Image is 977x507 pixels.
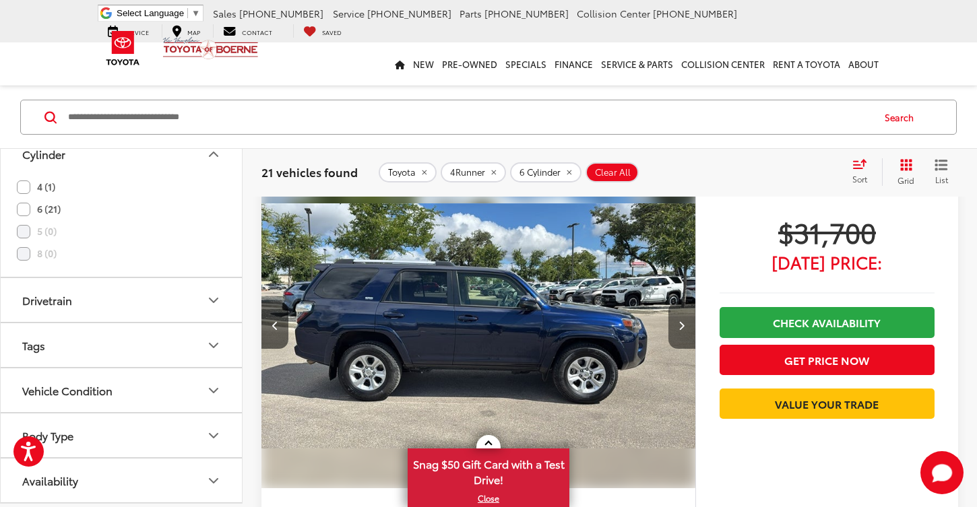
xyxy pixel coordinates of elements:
[206,382,222,399] div: Vehicle Condition
[409,42,438,86] a: New
[597,42,677,86] a: Service & Parts: Opens in a new tab
[586,162,639,182] button: Clear All
[206,337,222,353] div: Tags
[17,198,61,220] label: 6 (21)
[261,162,697,488] a: 2023 Toyota 4Runner SR52023 Toyota 4Runner SR52023 Toyota 4Runner SR52023 Toyota 4Runner SR5
[98,26,148,70] img: Toyota
[872,100,933,134] button: Search
[450,166,485,177] span: 4Runner
[484,7,569,20] span: [PHONE_NUMBER]
[897,174,914,185] span: Grid
[17,242,57,265] label: 8 (0)
[261,302,288,349] button: Previous image
[595,166,631,177] span: Clear All
[409,450,568,491] span: Snag $50 Gift Card with a Test Drive!
[206,146,222,162] div: Cylinder
[924,158,958,185] button: List View
[293,24,352,38] a: My Saved Vehicles
[261,162,697,489] img: 2023 Toyota 4Runner SR5
[846,158,882,185] button: Select sort value
[261,163,358,179] span: 21 vehicles found
[550,42,597,86] a: Finance
[769,42,844,86] a: Rent a Toyota
[677,42,769,86] a: Collision Center
[920,451,964,494] svg: Start Chat
[1,459,243,502] button: AvailabilityAvailability
[67,101,872,133] input: Search by Make, Model, or Keyword
[206,292,222,308] div: Drivetrain
[577,7,650,20] span: Collision Center
[117,8,184,18] span: Select Language
[22,294,72,306] div: Drivetrain
[206,473,222,489] div: Availability
[22,384,113,397] div: Vehicle Condition
[844,42,883,86] a: About
[720,255,935,269] span: [DATE] Price:
[653,7,737,20] span: [PHONE_NUMBER]
[1,323,243,367] button: TagsTags
[852,173,867,184] span: Sort
[322,28,342,36] span: Saved
[333,7,365,20] span: Service
[510,162,581,182] button: remove 6
[117,8,200,18] a: Select Language​
[22,147,65,160] div: Cylinder
[388,166,416,177] span: Toyota
[367,7,451,20] span: [PHONE_NUMBER]
[920,451,964,494] button: Toggle Chat Window
[1,278,243,322] button: DrivetrainDrivetrain
[720,345,935,375] button: Get Price Now
[935,173,948,184] span: List
[191,8,200,18] span: ▼
[379,162,437,182] button: remove Toyota
[438,42,501,86] a: Pre-Owned
[187,8,188,18] span: ​
[213,7,237,20] span: Sales
[213,24,282,38] a: Contact
[460,7,482,20] span: Parts
[882,158,924,185] button: Grid View
[1,132,243,176] button: CylinderCylinder
[1,413,243,457] button: Body TypeBody Type
[162,24,210,38] a: Map
[668,302,695,349] button: Next image
[441,162,506,182] button: remove 4Runner
[22,474,78,487] div: Availability
[17,176,55,198] label: 4 (1)
[206,428,222,444] div: Body Type
[519,166,561,177] span: 6 Cylinder
[239,7,323,20] span: [PHONE_NUMBER]
[17,220,57,242] label: 5 (0)
[98,24,159,38] a: Service
[391,42,409,86] a: Home
[720,307,935,337] a: Check Availability
[22,429,73,442] div: Body Type
[261,162,697,488] div: 2023 Toyota 4Runner SR5 1
[162,36,259,60] img: Vic Vaughan Toyota of Boerne
[720,215,935,248] span: $31,700
[501,42,550,86] a: Specials
[22,339,45,351] div: Tags
[720,388,935,419] a: Value Your Trade
[1,368,243,412] button: Vehicle ConditionVehicle Condition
